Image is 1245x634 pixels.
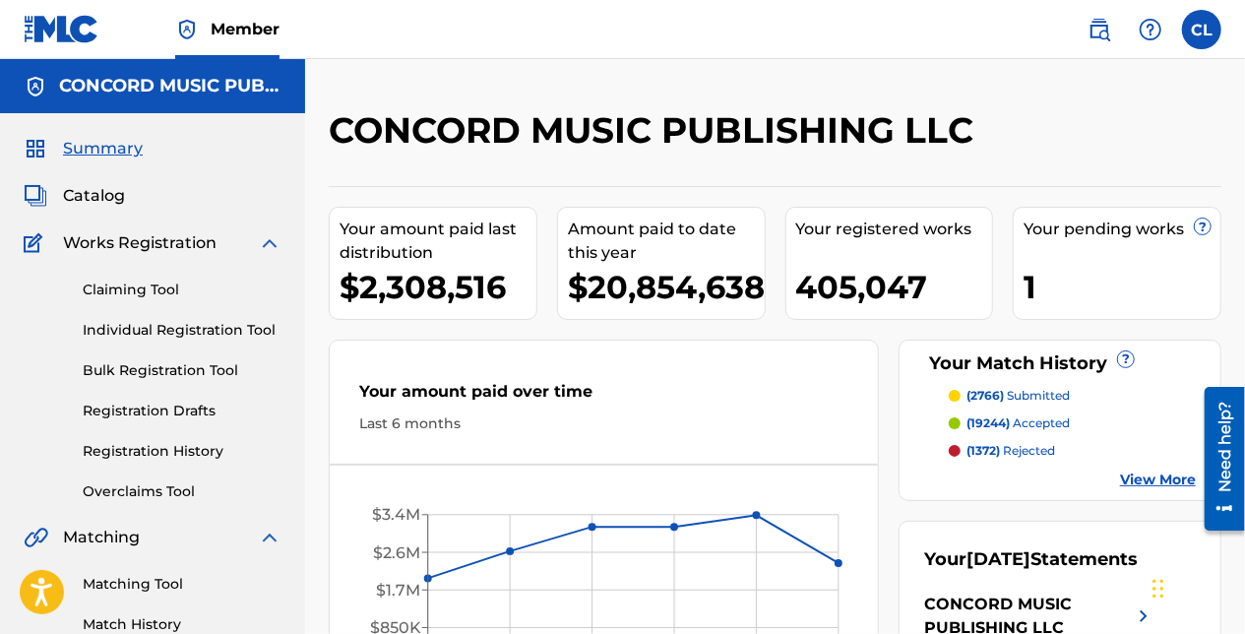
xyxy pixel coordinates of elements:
img: expand [258,526,281,549]
p: rejected [966,442,1055,460]
a: (2766) submitted [949,387,1196,405]
span: Catalog [63,184,125,208]
div: 405,047 [796,265,993,309]
tspan: $3.4M [372,506,420,525]
a: (1372) rejected [949,442,1196,460]
h2: CONCORD MUSIC PUBLISHING LLC [329,108,983,153]
span: ? [1195,219,1211,234]
tspan: $2.6M [373,543,420,562]
span: (19244) [966,415,1010,430]
a: SummarySummary [24,137,143,160]
div: User Menu [1182,10,1221,49]
img: expand [258,231,281,255]
div: Your amount paid over time [359,380,848,413]
span: [DATE] [966,548,1030,570]
div: 1 [1024,265,1220,309]
div: Last 6 months [359,413,848,434]
h5: CONCORD MUSIC PUBLISHING LLC [59,75,281,97]
div: Drag [1152,559,1164,618]
a: Individual Registration Tool [83,320,281,341]
div: Your registered works [796,218,993,241]
img: Catalog [24,184,47,208]
span: Member [211,18,280,40]
iframe: Resource Center [1190,380,1245,539]
a: Registration History [83,441,281,462]
a: Matching Tool [83,574,281,595]
a: Claiming Tool [83,280,281,300]
span: Matching [63,526,140,549]
div: Help [1131,10,1170,49]
a: View More [1120,470,1196,490]
div: $20,854,638 [568,265,765,309]
span: (1372) [966,443,1000,458]
div: $2,308,516 [340,265,536,309]
div: Your Match History [924,350,1196,377]
img: Accounts [24,75,47,98]
a: Overclaims Tool [83,481,281,502]
a: CatalogCatalog [24,184,125,208]
div: Amount paid to date this year [568,218,765,265]
a: Bulk Registration Tool [83,360,281,381]
span: ? [1118,351,1134,367]
span: Summary [63,137,143,160]
img: Matching [24,526,48,549]
img: MLC Logo [24,15,99,43]
tspan: $1.7M [376,581,420,600]
div: Your Statements [924,546,1138,573]
div: Your pending works [1024,218,1220,241]
img: search [1088,18,1111,41]
a: Public Search [1080,10,1119,49]
img: Summary [24,137,47,160]
span: (2766) [966,388,1004,403]
a: (19244) accepted [949,414,1196,432]
div: Your amount paid last distribution [340,218,536,265]
iframe: Chat Widget [1147,539,1245,634]
p: submitted [966,387,1070,405]
img: Works Registration [24,231,49,255]
span: Works Registration [63,231,217,255]
img: help [1139,18,1162,41]
a: Registration Drafts [83,401,281,421]
p: accepted [966,414,1070,432]
img: Top Rightsholder [175,18,199,41]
